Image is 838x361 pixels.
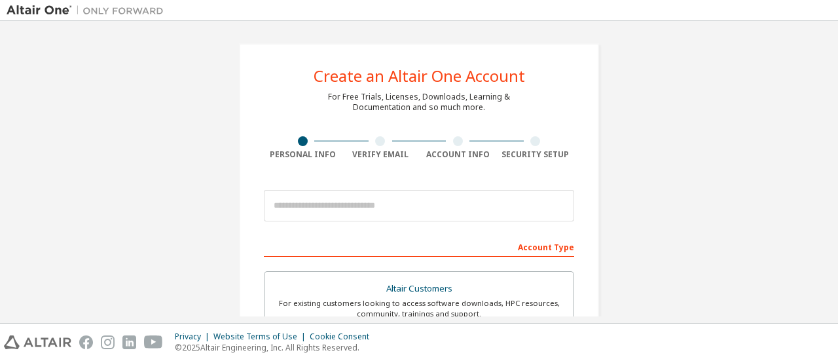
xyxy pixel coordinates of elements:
div: Verify Email [342,149,420,160]
div: Cookie Consent [310,332,377,342]
div: Security Setup [497,149,575,160]
img: instagram.svg [101,335,115,349]
img: altair_logo.svg [4,335,71,349]
p: © 2025 Altair Engineering, Inc. All Rights Reserved. [175,342,377,353]
div: Altair Customers [272,280,566,298]
div: For Free Trials, Licenses, Downloads, Learning & Documentation and so much more. [328,92,510,113]
img: youtube.svg [144,335,163,349]
div: Account Info [419,149,497,160]
img: linkedin.svg [122,335,136,349]
div: Privacy [175,332,213,342]
div: Create an Altair One Account [314,68,525,84]
img: facebook.svg [79,335,93,349]
div: Personal Info [264,149,342,160]
div: Account Type [264,236,574,257]
div: Website Terms of Use [213,332,310,342]
div: For existing customers looking to access software downloads, HPC resources, community, trainings ... [272,298,566,319]
img: Altair One [7,4,170,17]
